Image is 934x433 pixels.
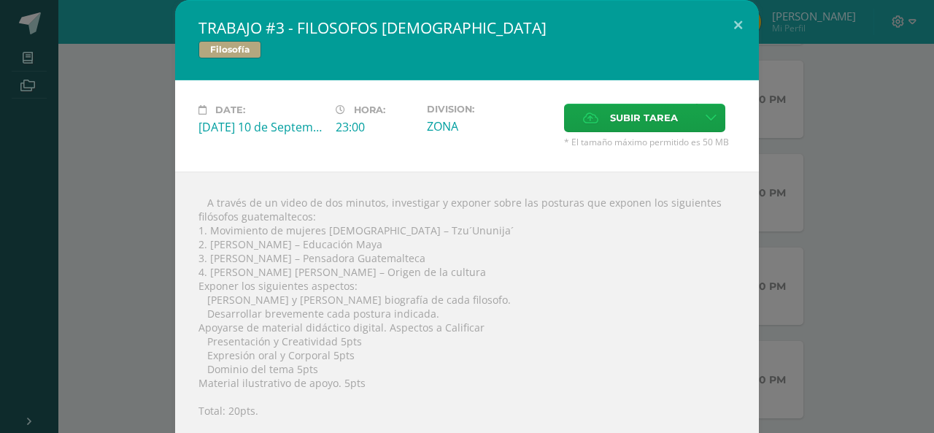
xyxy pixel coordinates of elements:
[215,104,245,115] span: Date:
[198,119,324,135] div: [DATE] 10 de September
[198,41,261,58] span: Filosofía
[336,119,415,135] div: 23:00
[198,18,736,38] h2: TRABAJO #3 - FILOSOFOS [DEMOGRAPHIC_DATA]
[564,136,736,148] span: * El tamaño máximo permitido es 50 MB
[427,118,552,134] div: ZONA
[427,104,552,115] label: Division:
[610,104,678,131] span: Subir tarea
[354,104,385,115] span: Hora:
